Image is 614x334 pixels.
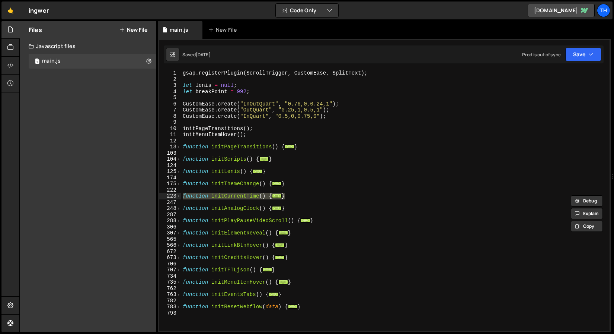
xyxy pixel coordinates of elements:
[301,218,310,223] span: ...
[159,261,181,267] div: 706
[159,224,181,230] div: 306
[208,26,240,34] div: New File
[285,145,294,149] span: ...
[159,89,181,95] div: 4
[196,51,211,58] div: [DATE]
[159,236,181,243] div: 565
[522,51,561,58] div: Prod is out of sync
[159,150,181,157] div: 103
[159,82,181,89] div: 3
[159,138,181,144] div: 12
[159,101,181,107] div: 6
[159,132,181,138] div: 11
[288,305,297,309] span: ...
[42,58,61,64] div: main.js
[159,242,181,249] div: 566
[159,292,181,298] div: 763
[278,231,288,235] span: ...
[159,279,181,286] div: 735
[159,230,181,236] div: 307
[159,156,181,163] div: 104
[259,157,269,161] span: ...
[159,119,181,126] div: 9
[159,76,181,83] div: 2
[29,54,156,69] div: 16346/44192.js
[159,218,181,224] div: 288
[159,255,181,261] div: 673
[35,59,39,65] span: 1
[159,273,181,280] div: 734
[20,39,156,54] div: Javascript files
[571,195,603,207] button: Debug
[159,298,181,304] div: 782
[170,26,188,34] div: main.js
[262,268,272,272] span: ...
[159,163,181,169] div: 124
[159,249,181,255] div: 672
[275,243,285,247] span: ...
[272,182,282,186] span: ...
[159,205,181,212] div: 248
[159,126,181,132] div: 10
[159,310,181,316] div: 793
[159,212,181,218] div: 287
[159,187,181,193] div: 222
[571,221,603,232] button: Copy
[119,27,147,33] button: New File
[159,107,181,113] div: 7
[278,280,288,284] span: ...
[29,26,42,34] h2: Files
[29,6,49,15] div: ingwer
[159,286,181,292] div: 762
[159,304,181,310] div: 783
[276,4,338,17] button: Code Only
[159,113,181,120] div: 8
[272,206,282,210] span: ...
[159,181,181,187] div: 175
[182,51,211,58] div: Saved
[571,208,603,219] button: Explain
[159,193,181,199] div: 223
[528,4,595,17] a: [DOMAIN_NAME]
[275,255,285,259] span: ...
[1,1,20,19] a: 🤙
[159,168,181,175] div: 125
[159,199,181,206] div: 247
[159,95,181,101] div: 5
[159,144,181,150] div: 13
[272,194,282,198] span: ...
[269,292,278,296] span: ...
[159,175,181,181] div: 174
[565,48,601,61] button: Save
[597,4,610,17] a: Th
[253,169,262,173] span: ...
[159,70,181,76] div: 1
[159,267,181,273] div: 707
